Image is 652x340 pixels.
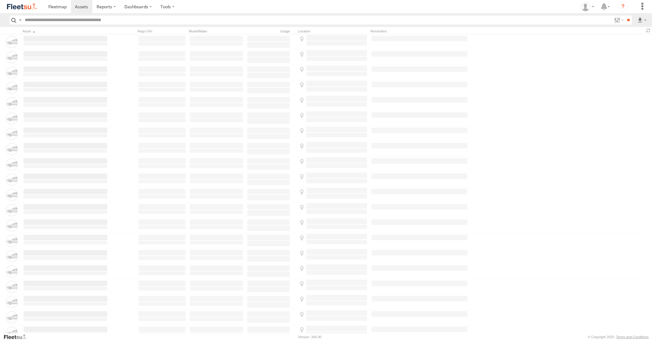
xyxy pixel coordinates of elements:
[23,29,108,33] div: Click to Sort
[588,335,649,339] div: © Copyright 2025 -
[645,28,652,33] span: Refresh
[616,335,649,339] a: Terms and Conditions
[138,29,186,33] div: Rego./Vin
[579,2,596,11] div: Ismail Elayodath
[189,29,244,33] div: Model/Make
[6,2,38,11] img: fleetsu-logo-horizontal.svg
[612,16,625,24] label: Search Filter Options
[246,29,295,33] div: Usage
[18,16,23,24] label: Search Query
[637,16,647,24] label: Export results as...
[370,29,468,33] div: Reminders
[618,2,628,12] i: ?
[298,335,321,339] div: Version: 306.00
[3,334,31,340] a: Visit our Website
[298,29,368,33] div: Location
